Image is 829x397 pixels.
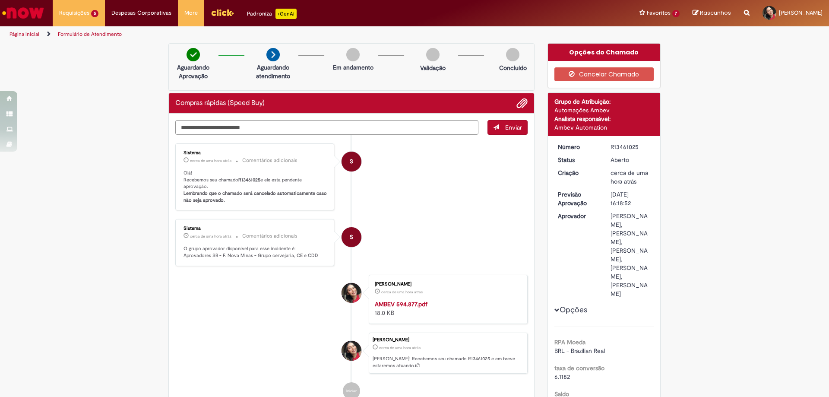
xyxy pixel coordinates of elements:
[611,212,651,298] div: [PERSON_NAME], [PERSON_NAME], [PERSON_NAME], [PERSON_NAME], [PERSON_NAME]
[111,9,171,17] span: Despesas Corporativas
[266,48,280,61] img: arrow-next.png
[184,9,198,17] span: More
[551,168,604,177] dt: Criação
[342,227,361,247] div: System
[611,156,651,164] div: Aberto
[379,345,421,350] time: 29/08/2025 09:18:52
[373,356,523,369] p: [PERSON_NAME]! Recebemos seu chamado R13461025 e em breve estaremos atuando.
[779,9,823,16] span: [PERSON_NAME]
[184,170,327,204] p: Olá! Recebemos seu chamado e ele esta pendente aprovação.
[342,283,361,303] div: Ana Carolina De Souza Lopes
[420,64,446,72] p: Validação
[211,6,234,19] img: click_logo_yellow_360x200.png
[551,190,604,207] dt: Previsão Aprovação
[247,9,297,19] div: Padroniza
[611,169,648,185] span: cerca de uma hora atrás
[91,10,98,17] span: 5
[611,143,651,151] div: R13461025
[346,48,360,61] img: img-circle-grey.png
[9,31,39,38] a: Página inicial
[242,232,297,240] small: Comentários adicionais
[499,64,527,72] p: Concluído
[190,234,231,239] time: 29/08/2025 09:19:01
[647,9,671,17] span: Favoritos
[184,150,327,156] div: Sistema
[275,9,297,19] p: +GenAi
[58,31,122,38] a: Formulário de Atendimento
[175,99,265,107] h2: Compras rápidas (Speed Buy) Histórico de tíquete
[252,63,294,80] p: Aguardando atendimento
[551,212,604,220] dt: Aprovador
[190,158,231,163] time: 29/08/2025 09:19:04
[487,120,528,135] button: Enviar
[693,9,731,17] a: Rascunhos
[381,289,423,295] span: cerca de uma hora atrás
[342,341,361,361] div: Ana Carolina De Souza Lopes
[175,120,478,135] textarea: Digite sua mensagem aqui...
[375,282,519,287] div: [PERSON_NAME]
[548,44,661,61] div: Opções do Chamado
[554,373,570,381] span: 6.1182
[333,63,373,72] p: Em andamento
[238,177,260,183] b: R13461025
[373,337,523,343] div: [PERSON_NAME]
[190,158,231,163] span: cerca de uma hora atrás
[184,245,327,259] p: O grupo aprovador disponível para esse incidente é: Aprovadores SB - F. Nova Minas - Grupo cervej...
[6,26,546,42] ul: Trilhas de página
[554,338,585,346] b: RPA Moeda
[1,4,45,22] img: ServiceNow
[375,300,519,317] div: 18.0 KB
[379,345,421,350] span: cerca de uma hora atrás
[350,151,353,172] span: S
[554,106,654,114] div: Automações Ambev
[611,168,651,186] div: 29/08/2025 09:18:52
[700,9,731,17] span: Rascunhos
[611,190,651,207] div: [DATE] 16:18:52
[554,67,654,81] button: Cancelar Chamado
[242,157,297,164] small: Comentários adicionais
[551,143,604,151] dt: Número
[175,333,528,374] li: Ana Carolina De Souza Lopes
[554,364,604,372] b: taxa de conversão
[672,10,680,17] span: 7
[350,227,353,248] span: S
[172,63,214,80] p: Aguardando Aprovação
[554,97,654,106] div: Grupo de Atribuição:
[426,48,440,61] img: img-circle-grey.png
[187,48,200,61] img: check-circle-green.png
[554,123,654,132] div: Ambev Automation
[516,98,528,109] button: Adicionar anexos
[554,347,605,355] span: BRL - Brazilian Real
[184,226,327,231] div: Sistema
[59,9,89,17] span: Requisições
[611,169,648,185] time: 29/08/2025 09:18:52
[375,300,427,308] a: AMBEV 594.877.pdf
[190,234,231,239] span: cerca de uma hora atrás
[506,48,519,61] img: img-circle-grey.png
[184,190,328,203] b: Lembrando que o chamado será cancelado automaticamente caso não seja aprovado.
[554,114,654,123] div: Analista responsável:
[342,152,361,172] div: System
[505,124,522,131] span: Enviar
[551,156,604,164] dt: Status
